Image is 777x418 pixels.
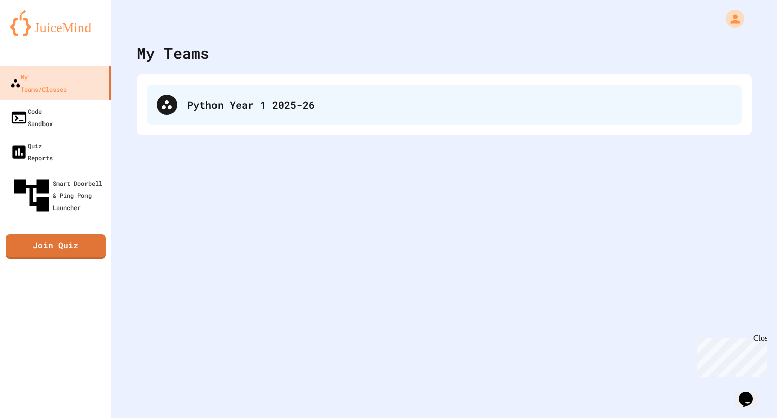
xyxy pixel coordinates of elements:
[10,140,53,164] div: Quiz Reports
[6,234,106,259] a: Join Quiz
[10,71,67,95] div: My Teams/Classes
[10,10,101,36] img: logo-orange.svg
[147,85,742,125] div: Python Year 1 2025-26
[10,105,53,130] div: Code Sandbox
[735,378,767,408] iframe: chat widget
[187,97,731,112] div: Python Year 1 2025-26
[693,333,767,377] iframe: chat widget
[137,41,209,64] div: My Teams
[4,4,70,64] div: Chat with us now!Close
[715,7,747,30] div: My Account
[10,174,107,217] div: Smart Doorbell & Ping Pong Launcher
